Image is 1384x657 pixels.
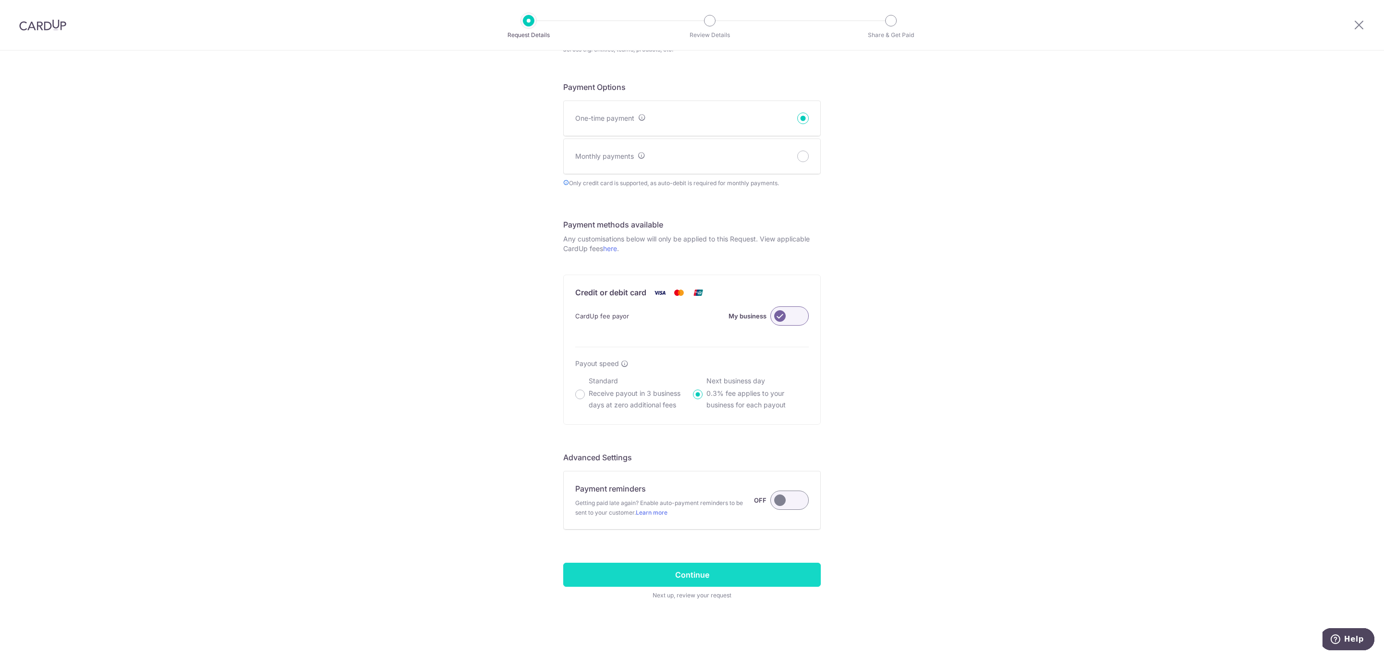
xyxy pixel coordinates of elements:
[706,388,809,411] p: 0.3% fee applies to your business for each payout
[1322,628,1374,652] iframe: Opens a widget where you can find more information
[589,376,691,386] p: Standard
[493,30,564,40] p: Request Details
[563,453,632,462] span: translation missing: en.company.payment_requests.form.header.labels.advanced_settings
[563,81,821,93] h5: Payment Options
[689,287,708,299] img: Union Pay
[575,152,634,160] span: Monthly payments
[729,310,766,322] label: My business
[669,287,689,299] img: Mastercard
[706,376,809,386] p: Next business day
[563,178,821,188] span: Only credit card is supported, as auto-debit is required for monthly payments.
[674,30,745,40] p: Review Details
[563,563,821,587] input: Continue
[563,591,821,600] span: Next up, review your request
[575,114,634,122] span: One-time payment
[22,7,41,15] span: Help
[575,310,629,322] span: CardUp fee payor
[650,287,669,299] img: Visa
[855,30,927,40] p: Share & Get Paid
[575,483,646,494] p: Payment reminders
[575,287,646,299] p: Credit or debit card
[563,234,821,253] p: Any customisations below will only be applied to this Request. View applicable CardUp fees .
[575,498,754,518] span: Getting paid late again? Enable auto-payment reminders to be sent to your customer.
[636,509,667,516] a: Learn more
[575,483,809,518] div: Payment reminders Getting paid late again? Enable auto-payment reminders to be sent to your custo...
[19,19,66,31] img: CardUp
[575,359,809,368] div: Payout speed
[563,219,821,230] h5: Payment methods available
[589,388,691,411] p: Receive payout in 3 business days at zero additional fees
[603,244,617,253] a: here
[754,494,766,506] label: OFF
